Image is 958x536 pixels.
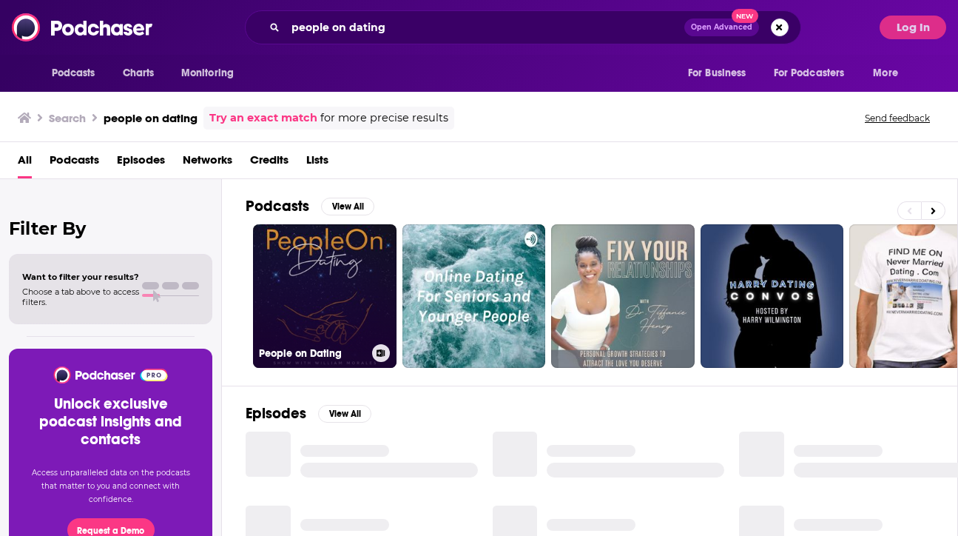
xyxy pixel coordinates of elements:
a: PodcastsView All [246,197,374,215]
a: Networks [183,148,232,178]
span: Monitoring [181,63,234,84]
a: Try an exact match [209,110,317,127]
h3: people on dating [104,111,198,125]
span: Choose a tab above to access filters. [22,287,139,307]
p: Access unparalleled data on the podcasts that matter to you and connect with confidence. [27,466,195,506]
a: Lists [306,148,328,178]
a: People on Dating [253,224,397,368]
a: EpisodesView All [246,404,371,423]
h2: Filter By [9,218,212,239]
button: open menu [678,59,765,87]
div: Search podcasts, credits, & more... [245,10,801,44]
button: Open AdvancedNew [684,19,759,36]
span: More [873,63,898,84]
span: Open Advanced [691,24,752,31]
h3: Unlock exclusive podcast insights and contacts [27,395,195,449]
a: Credits [250,148,289,178]
span: Charts [123,63,155,84]
a: Episodes [117,148,165,178]
button: open menu [171,59,253,87]
img: Podchaser - Follow, Share and Rate Podcasts [12,13,154,41]
button: View All [318,405,371,423]
button: View All [321,198,374,215]
a: All [18,148,32,178]
span: for more precise results [320,110,448,127]
button: Log In [880,16,946,39]
span: Podcasts [52,63,95,84]
button: open menu [863,59,917,87]
button: open menu [41,59,115,87]
h2: Episodes [246,404,306,423]
button: open menu [764,59,866,87]
button: Send feedback [860,112,934,124]
img: Podchaser - Follow, Share and Rate Podcasts [53,366,169,383]
h2: Podcasts [246,197,309,215]
span: For Podcasters [774,63,845,84]
input: Search podcasts, credits, & more... [286,16,684,39]
span: For Business [688,63,746,84]
span: New [732,9,758,23]
a: Podcasts [50,148,99,178]
span: Want to filter your results? [22,272,139,282]
a: Charts [113,59,163,87]
h3: People on Dating [259,347,366,360]
h3: Search [49,111,86,125]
